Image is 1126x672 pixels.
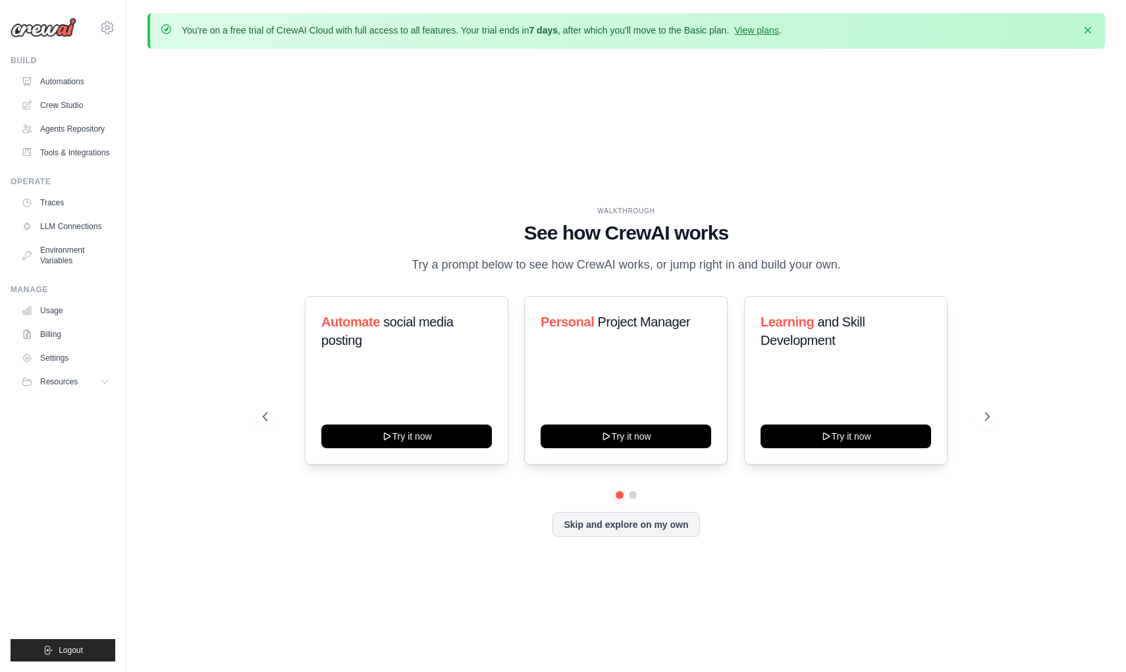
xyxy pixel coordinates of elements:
button: Try it now [321,425,492,448]
a: Tools & Integrations [16,142,115,163]
a: Traces [16,192,115,213]
strong: 7 days [529,25,558,36]
a: Agents Repository [16,118,115,140]
a: Automations [16,71,115,92]
span: Project Manager [598,315,691,329]
a: Environment Variables [16,240,115,271]
div: Build [11,55,115,66]
span: and Skill Development [761,315,865,348]
span: Automate [321,315,380,329]
button: Try it now [541,425,711,448]
img: Logo [11,18,76,38]
p: You're on a free trial of CrewAI Cloud with full access to all features. Your trial ends in , aft... [182,24,782,37]
button: Skip and explore on my own [552,512,699,537]
a: Settings [16,348,115,369]
a: Crew Studio [16,95,115,116]
h1: See how CrewAI works [263,221,990,245]
a: LLM Connections [16,216,115,237]
p: Try a prompt below to see how CrewAI works, or jump right in and build your own. [405,255,847,274]
span: social media posting [321,315,454,348]
button: Logout [11,639,115,661]
a: Billing [16,324,115,345]
a: Usage [16,300,115,321]
span: Learning [761,315,814,329]
span: Personal [541,315,594,329]
span: Resources [40,376,78,387]
span: Logout [59,645,83,656]
div: Operate [11,176,115,187]
div: Manage [11,284,115,295]
button: Resources [16,371,115,392]
button: Try it now [761,425,931,448]
div: WALKTHROUGH [263,206,990,216]
a: View plans [734,25,778,36]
